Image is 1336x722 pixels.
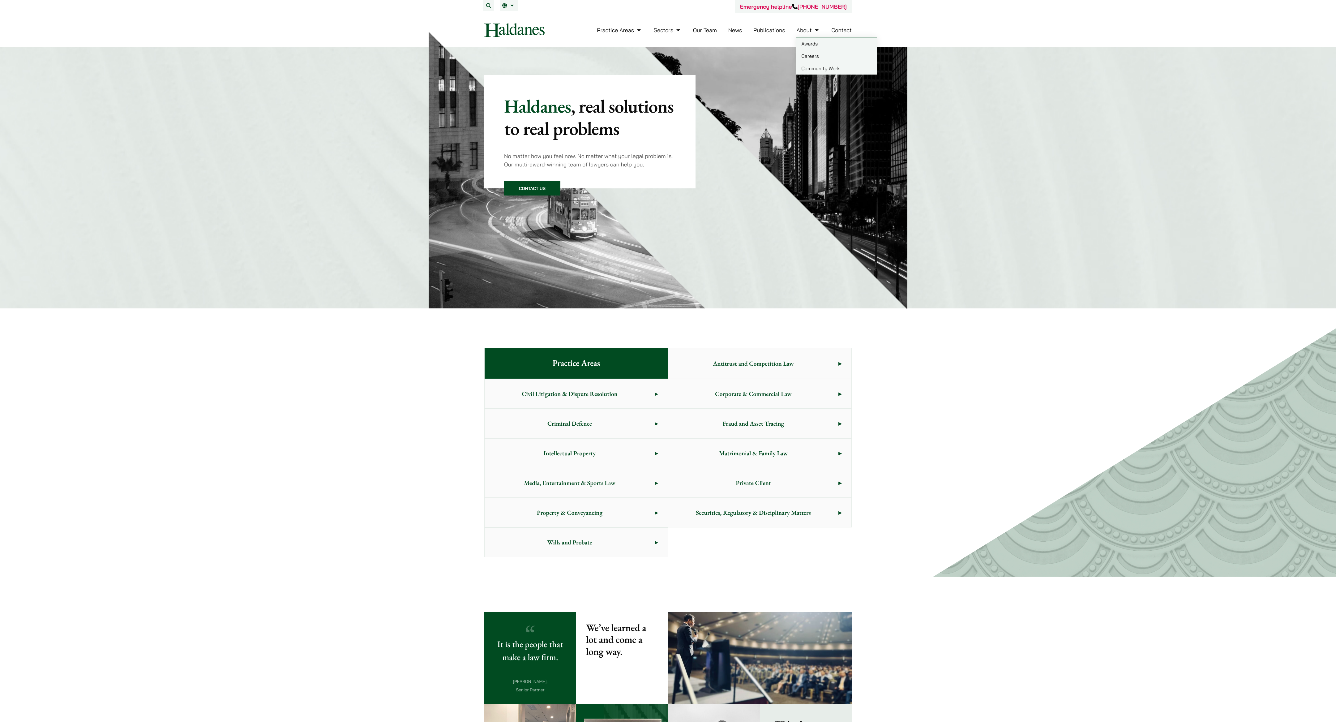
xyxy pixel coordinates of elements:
cite: [PERSON_NAME], Senior Partner [513,679,548,693]
a: Private Client [668,468,851,497]
span: Antitrust and Competition Law [668,349,838,378]
span: Civil Litigation & Dispute Resolution [485,379,655,408]
span: Intellectual Property [485,439,655,468]
span: Property & Conveyancing [485,498,655,527]
a: Contact [831,27,852,34]
a: Practice Areas [597,27,642,34]
span: Practice Areas [542,348,610,379]
a: Corporate & Commercial Law [668,379,851,408]
a: Fraud and Asset Tracing [668,409,851,438]
p: It is the people that make a law firm. [494,638,566,664]
a: Civil Litigation & Dispute Resolution [485,379,668,408]
a: Property & Conveyancing [485,498,668,527]
a: Careers [796,50,877,62]
a: Our Team [693,27,717,34]
a: About [796,27,820,34]
mark: , real solutions to real problems [504,94,674,140]
a: Matrimonial & Family Law [668,439,851,468]
a: News [728,27,742,34]
a: Sectors [654,27,682,34]
span: Criminal Defence [485,409,655,438]
a: Intellectual Property [485,439,668,468]
p: No matter how you feel now. No matter what your legal problem is. Our multi-award-winning team of... [504,152,676,169]
span: Wills and Probate [485,528,655,557]
a: Media, Entertainment & Sports Law [485,468,668,497]
a: Antitrust and Competition Law [668,348,851,379]
a: Community Work [796,62,877,75]
span: Corporate & Commercial Law [668,379,838,408]
a: EN [502,3,516,8]
span: Matrimonial & Family Law [668,439,838,468]
span: Fraud and Asset Tracing [668,409,838,438]
span: Media, Entertainment & Sports Law [485,468,655,497]
a: Wills and Probate [485,528,668,557]
a: Securities, Regulatory & Disciplinary Matters [668,498,851,527]
a: Emergency helpline[PHONE_NUMBER] [740,3,847,10]
a: Awards [796,37,877,50]
span: Private Client [668,468,838,497]
strong: We’ve learned a lot and come a long way. [586,621,646,658]
a: Contact Us [504,181,560,196]
a: Publications [753,27,785,34]
img: Logo of Haldanes [484,23,545,37]
a: Criminal Defence [485,409,668,438]
p: Haldanes [504,95,676,140]
span: Securities, Regulatory & Disciplinary Matters [668,498,838,527]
